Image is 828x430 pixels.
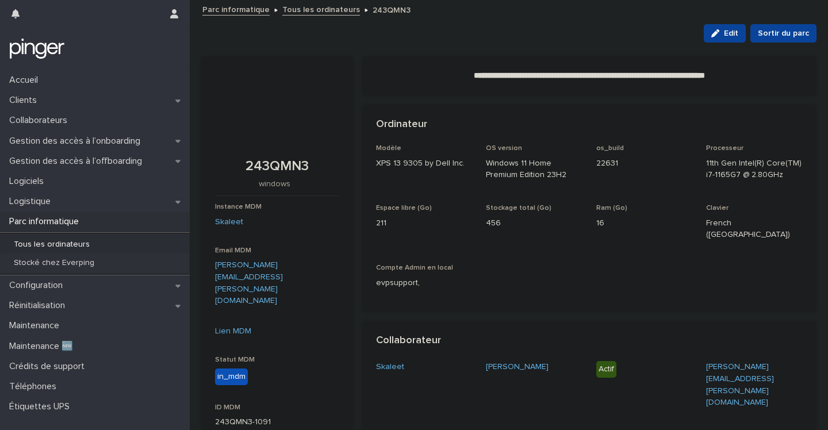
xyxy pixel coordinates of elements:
span: Statut MDM [215,356,255,363]
a: Skaleet [376,361,404,373]
p: 11th Gen Intel(R) Core(TM) i7-1165G7 @ 2.80GHz [706,158,803,182]
a: Skaleet [215,216,243,228]
p: 211 [376,217,473,229]
a: Lien MDM [215,327,251,335]
span: os_build [596,145,624,152]
p: Logiciels [5,176,53,187]
span: Espace libre (Go) [376,205,432,212]
span: Edit [724,29,738,37]
p: evpsupport, [376,277,473,289]
a: [PERSON_NAME] [486,361,549,373]
p: Crédits de support [5,361,94,372]
p: Logistique [5,196,60,207]
img: mTgBEunGTSyRkCgitkcU [9,37,65,60]
h2: Collaborateur [376,335,441,347]
span: Instance MDM [215,204,262,210]
p: Stocké chez Everping [5,258,103,268]
p: Gestion des accès à l’onboarding [5,136,149,147]
a: Parc informatique [202,2,270,16]
p: Collaborateurs [5,115,76,126]
a: [PERSON_NAME][EMAIL_ADDRESS][PERSON_NAME][DOMAIN_NAME] [215,261,283,305]
p: Tous les ordinateurs [5,240,99,249]
p: Accueil [5,75,47,86]
p: Maintenance 🆕 [5,341,82,352]
span: Ram (Go) [596,205,627,212]
span: Email MDM [215,247,251,254]
p: 456 [486,217,582,229]
div: in_mdm [215,368,248,385]
p: 243QMN3-1091 [215,416,339,428]
p: XPS 13 9305 by Dell Inc. [376,158,473,170]
span: Modèle [376,145,401,152]
p: Windows 11 Home Premium Edition 23H2 [486,158,582,182]
a: [PERSON_NAME][EMAIL_ADDRESS][PERSON_NAME][DOMAIN_NAME] [706,363,774,406]
p: 243QMN3 [215,158,339,175]
span: Sortir du parc [758,28,809,39]
p: 243QMN3 [373,3,411,16]
button: Edit [704,24,746,43]
p: 16 [596,217,693,229]
p: Maintenance [5,320,68,331]
button: Sortir du parc [750,24,816,43]
span: Processeur [706,145,743,152]
p: French ([GEOGRAPHIC_DATA]) [706,217,803,241]
p: Clients [5,95,46,106]
span: Stockage total (Go) [486,205,551,212]
span: Compte Admin en local [376,264,453,271]
p: Étiquettes UPS [5,401,79,412]
p: Configuration [5,280,72,291]
a: Tous les ordinateurs [282,2,360,16]
p: windows [215,179,335,189]
p: Réinitialisation [5,300,74,311]
span: OS version [486,145,522,152]
div: Actif [596,361,616,378]
span: ID MDM [215,404,240,411]
p: Gestion des accès à l’offboarding [5,156,151,167]
span: Clavier [706,205,729,212]
h2: Ordinateur [376,118,427,131]
p: 22631 [596,158,693,170]
p: Parc informatique [5,216,88,227]
p: Téléphones [5,381,66,392]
